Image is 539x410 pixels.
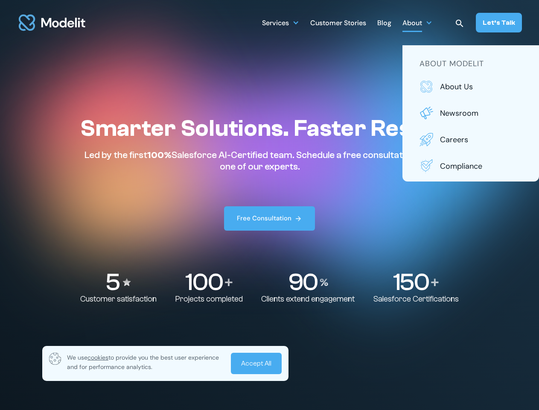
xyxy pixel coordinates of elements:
[67,353,225,372] p: We use to provide you the best user experience and for performance analytics.
[80,114,458,143] h1: Smarter Solutions. Faster Results.
[402,45,539,182] nav: About
[122,277,132,287] img: Stars
[420,58,522,70] h5: about modelit
[147,149,172,161] span: 100%
[105,270,119,294] p: 5
[431,278,439,286] img: Plus
[483,18,515,27] div: Let’s Talk
[80,149,440,172] p: Led by the first Salesforce AI-Certified team. Schedule a free consultation with one of our experts.
[476,13,522,32] a: Let’s Talk
[377,14,391,31] a: Blog
[294,215,302,223] img: arrow right
[402,15,422,32] div: About
[420,133,522,146] a: Careers
[310,14,366,31] a: Customer Stories
[440,161,522,172] p: Compliance
[262,15,289,32] div: Services
[17,9,87,36] img: modelit logo
[237,214,291,223] div: Free Consultation
[225,278,233,286] img: Plus
[440,81,522,92] p: About us
[261,294,355,304] p: Clients extend engagement
[262,14,299,31] div: Services
[377,15,391,32] div: Blog
[420,106,522,120] a: Newsroom
[224,206,315,231] a: Free Consultation
[402,14,432,31] div: About
[440,108,522,119] p: Newsroom
[185,270,222,294] p: 100
[373,294,459,304] p: Salesforce Certifications
[17,9,87,36] a: home
[310,15,366,32] div: Customer Stories
[288,270,317,294] p: 90
[175,294,243,304] p: Projects completed
[393,270,428,294] p: 150
[420,80,522,94] a: About us
[420,159,522,173] a: Compliance
[80,294,157,304] p: Customer satisfaction
[87,354,108,361] span: cookies
[320,278,328,286] img: Percentage
[440,134,522,145] p: Careers
[231,353,282,374] a: Accept All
